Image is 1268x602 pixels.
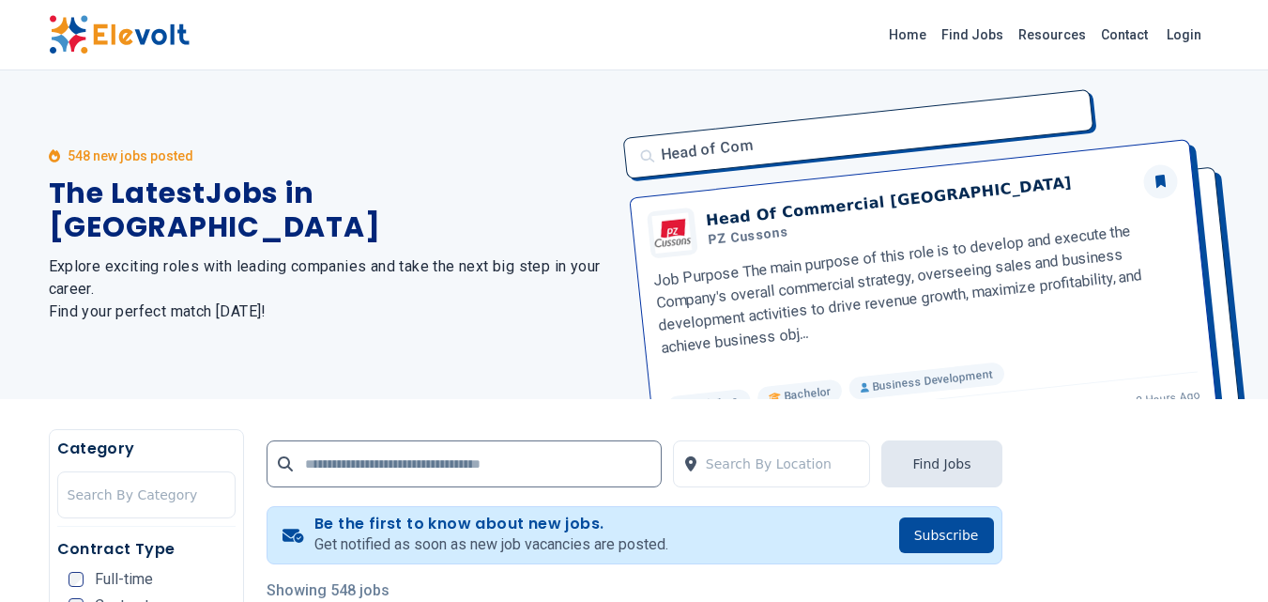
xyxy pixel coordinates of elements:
button: Subscribe [899,517,994,553]
h1: The Latest Jobs in [GEOGRAPHIC_DATA] [49,177,612,244]
p: 548 new jobs posted [68,147,193,165]
a: Find Jobs [934,20,1011,50]
p: Showing 548 jobs [267,579,1002,602]
span: Full-time [95,572,153,587]
a: Resources [1011,20,1093,50]
input: Full-time [69,572,84,587]
a: Login [1155,16,1213,54]
h2: Explore exciting roles with leading companies and take the next big step in your career. Find you... [49,255,612,323]
h4: Be the first to know about new jobs. [314,515,668,533]
img: Elevolt [49,15,190,54]
a: Contact [1093,20,1155,50]
button: Find Jobs [881,440,1001,487]
h5: Category [57,438,236,460]
h5: Contract Type [57,538,236,561]
p: Get notified as soon as new job vacancies are posted. [314,533,668,556]
a: Home [881,20,934,50]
